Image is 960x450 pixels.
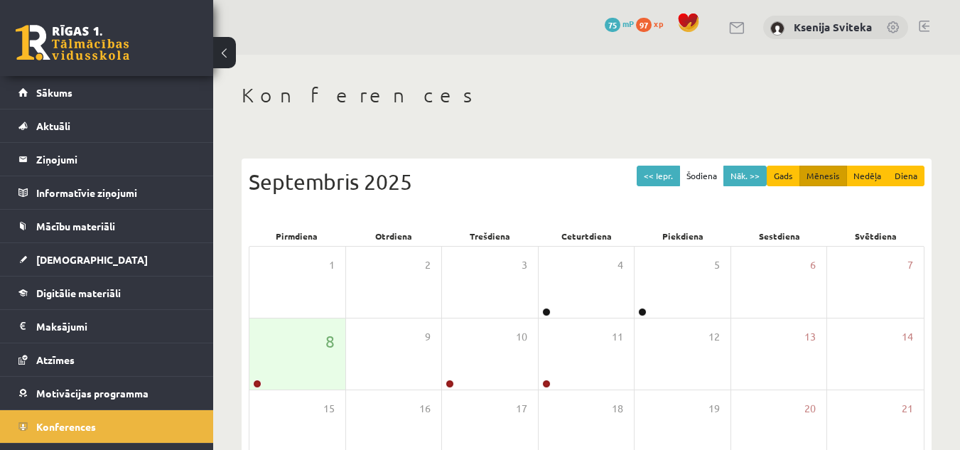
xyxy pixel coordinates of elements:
[425,329,431,345] span: 9
[907,257,913,273] span: 7
[794,20,872,34] a: Ksenija Sviteka
[36,86,72,99] span: Sākums
[799,166,847,186] button: Mēnesis
[36,353,75,366] span: Atzīmes
[323,401,335,417] span: 15
[731,226,828,246] div: Sestdiena
[36,387,149,400] span: Motivācijas programma
[767,166,800,186] button: Gads
[846,166,888,186] button: Nedēļa
[36,420,96,433] span: Konferences
[18,210,195,242] a: Mācību materiāli
[329,257,335,273] span: 1
[18,343,195,376] a: Atzīmes
[605,18,634,29] a: 75 mP
[249,166,924,198] div: Septembris 2025
[635,226,731,246] div: Piekdiena
[36,253,148,266] span: [DEMOGRAPHIC_DATA]
[419,401,431,417] span: 16
[18,310,195,343] a: Maksājumi
[516,401,527,417] span: 17
[36,143,195,176] legend: Ziņojumi
[522,257,527,273] span: 3
[425,257,431,273] span: 2
[36,286,121,299] span: Digitālie materiāli
[442,226,539,246] div: Trešdiena
[249,226,345,246] div: Pirmdiena
[516,329,527,345] span: 10
[36,119,70,132] span: Aktuāli
[637,166,680,186] button: << Iepr.
[828,226,924,246] div: Svētdiena
[345,226,442,246] div: Otrdiena
[18,176,195,209] a: Informatīvie ziņojumi
[16,25,129,60] a: Rīgas 1. Tālmācības vidusskola
[36,220,115,232] span: Mācību materiāli
[605,18,620,32] span: 75
[654,18,663,29] span: xp
[804,401,816,417] span: 20
[636,18,670,29] a: 97 xp
[804,329,816,345] span: 13
[18,109,195,142] a: Aktuāli
[636,18,652,32] span: 97
[539,226,635,246] div: Ceturtdiena
[714,257,720,273] span: 5
[36,310,195,343] legend: Maksājumi
[18,143,195,176] a: Ziņojumi
[325,329,335,353] span: 8
[888,166,924,186] button: Diena
[679,166,724,186] button: Šodiena
[617,257,623,273] span: 4
[902,401,913,417] span: 21
[18,410,195,443] a: Konferences
[708,329,720,345] span: 12
[612,401,623,417] span: 18
[242,83,932,107] h1: Konferences
[902,329,913,345] span: 14
[18,76,195,109] a: Sākums
[612,329,623,345] span: 11
[622,18,634,29] span: mP
[18,243,195,276] a: [DEMOGRAPHIC_DATA]
[723,166,767,186] button: Nāk. >>
[708,401,720,417] span: 19
[810,257,816,273] span: 6
[36,176,195,209] legend: Informatīvie ziņojumi
[18,377,195,409] a: Motivācijas programma
[18,277,195,309] a: Digitālie materiāli
[770,21,784,36] img: Ksenija Sviteka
